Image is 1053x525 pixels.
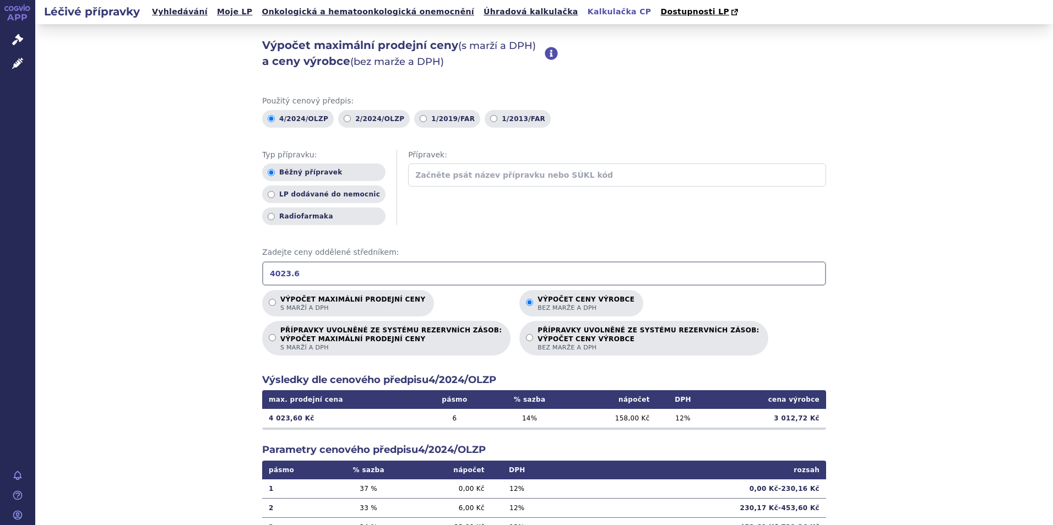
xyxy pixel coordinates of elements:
[262,261,826,286] input: Zadejte ceny oddělené středníkem
[262,96,826,107] span: Použitý cenový předpis:
[269,334,276,341] input: PŘÍPRAVKY UVOLNĚNÉ ZE SYSTÉMU REZERVNÍCH ZÁSOB:VÝPOČET MAXIMÁLNÍ PRODEJNÍ CENYs marží a DPH
[656,390,710,409] th: DPH
[329,461,408,479] th: % sazba
[268,213,275,220] input: Radiofarmaka
[480,4,582,19] a: Úhradová kalkulačka
[258,4,477,19] a: Onkologická a hematoonkologická onemocnění
[149,4,211,19] a: Vyhledávání
[526,299,533,306] input: Výpočet ceny výrobcebez marže a DPH
[709,409,826,428] td: 3 012,72 Kč
[35,4,149,19] h2: Léčivé přípravky
[543,498,826,517] td: 230,17 Kč - 453,60 Kč
[491,479,543,499] td: 12 %
[214,4,256,19] a: Moje LP
[268,191,275,198] input: LP dodávané do nemocnic
[262,498,329,517] td: 2
[350,56,444,68] span: (bez marže a DPH)
[491,461,543,479] th: DPH
[262,163,386,181] label: Běžný přípravek
[584,4,655,19] a: Kalkulačka CP
[490,409,570,428] td: 14 %
[538,304,634,312] span: bez marže a DPH
[543,461,826,479] th: rozsah
[414,110,480,128] label: 1/2019/FAR
[262,373,826,387] h2: Výsledky dle cenového předpisu 4/2024/OLZP
[329,498,408,517] td: 33 %
[280,304,425,312] span: s marží a DPH
[491,498,543,517] td: 12 %
[262,185,386,203] label: LP dodávané do nemocnic
[709,390,826,409] th: cena výrobce
[262,37,545,69] h2: Výpočet maximální prodejní ceny a ceny výrobce
[538,335,759,343] strong: VÝPOČET CENY VÝROBCE
[269,299,276,306] input: Výpočet maximální prodejní cenys marží a DPH
[268,115,275,122] input: 4/2024/OLZP
[420,390,489,409] th: pásmo
[408,498,491,517] td: 6,00 Kč
[657,4,743,20] a: Dostupnosti LP
[485,110,551,128] label: 1/2013/FAR
[262,409,420,428] td: 4 023,60 Kč
[408,163,826,187] input: Začněte psát název přípravku nebo SÚKL kód
[262,247,826,258] span: Zadejte ceny oddělené středníkem:
[329,479,408,499] td: 37 %
[538,343,759,352] span: bez marže a DPH
[268,169,275,176] input: Běžný přípravek
[458,40,536,52] span: (s marží a DPH)
[656,409,710,428] td: 12 %
[262,207,386,225] label: Radiofarmaka
[526,334,533,341] input: PŘÍPRAVKY UVOLNĚNÉ ZE SYSTÉMU REZERVNÍCH ZÁSOB:VÝPOČET CENY VÝROBCEbez marže a DPH
[262,110,334,128] label: 4/2024/OLZP
[408,461,491,479] th: nápočet
[280,326,502,352] p: PŘÍPRAVKY UVOLNĚNÉ ZE SYSTÉMU REZERVNÍCH ZÁSOB:
[538,326,759,352] p: PŘÍPRAVKY UVOLNĚNÉ ZE SYSTÉMU REZERVNÍCH ZÁSOB:
[262,443,826,457] h2: Parametry cenového předpisu 4/2024/OLZP
[570,409,656,428] td: 158,00 Kč
[280,296,425,312] p: Výpočet maximální prodejní ceny
[262,479,329,499] td: 1
[660,7,729,16] span: Dostupnosti LP
[408,150,826,161] span: Přípravek:
[280,343,502,352] span: s marží a DPH
[490,390,570,409] th: % sazba
[490,115,497,122] input: 1/2013/FAR
[262,461,329,479] th: pásmo
[344,115,351,122] input: 2/2024/OLZP
[262,150,386,161] span: Typ přípravku:
[280,335,502,343] strong: VÝPOČET MAXIMÁLNÍ PRODEJNÍ CENY
[262,390,420,409] th: max. prodejní cena
[408,479,491,499] td: 0,00 Kč
[570,390,656,409] th: nápočet
[420,115,427,122] input: 1/2019/FAR
[538,296,634,312] p: Výpočet ceny výrobce
[338,110,410,128] label: 2/2024/OLZP
[420,409,489,428] td: 6
[543,479,826,499] td: 0,00 Kč - 230,16 Kč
